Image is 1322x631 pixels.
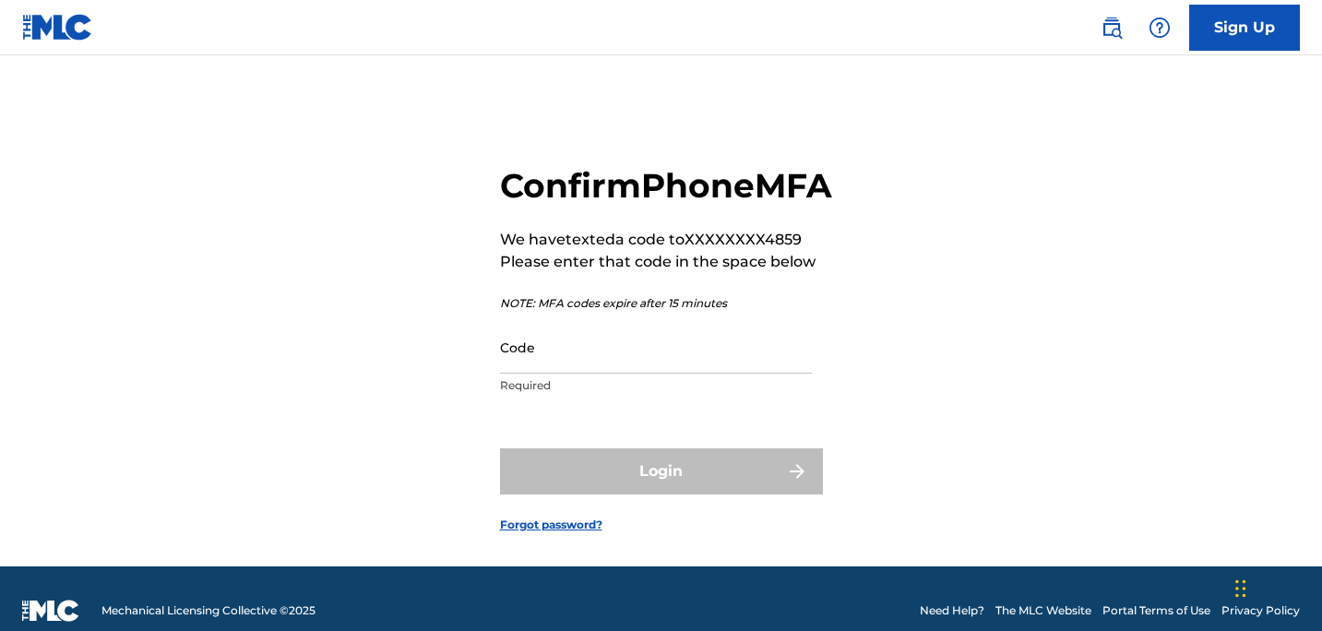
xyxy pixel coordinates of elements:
p: Please enter that code in the space below [500,251,832,273]
a: Sign Up [1189,5,1300,51]
a: Privacy Policy [1221,602,1300,619]
p: Required [500,377,812,394]
iframe: Chat Widget [1230,542,1322,631]
img: help [1149,17,1171,39]
a: Portal Terms of Use [1102,602,1210,619]
img: search [1101,17,1123,39]
a: Public Search [1093,9,1130,46]
div: Help [1141,9,1178,46]
a: Need Help? [920,602,984,619]
a: Forgot password? [500,517,602,533]
h2: Confirm Phone MFA [500,165,832,207]
a: The MLC Website [995,602,1091,619]
img: MLC Logo [22,14,93,41]
span: Mechanical Licensing Collective © 2025 [101,602,316,619]
div: Drag [1235,561,1246,616]
p: We have texted a code to XXXXXXXX4859 [500,229,832,251]
p: NOTE: MFA codes expire after 15 minutes [500,295,832,312]
img: logo [22,600,79,622]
